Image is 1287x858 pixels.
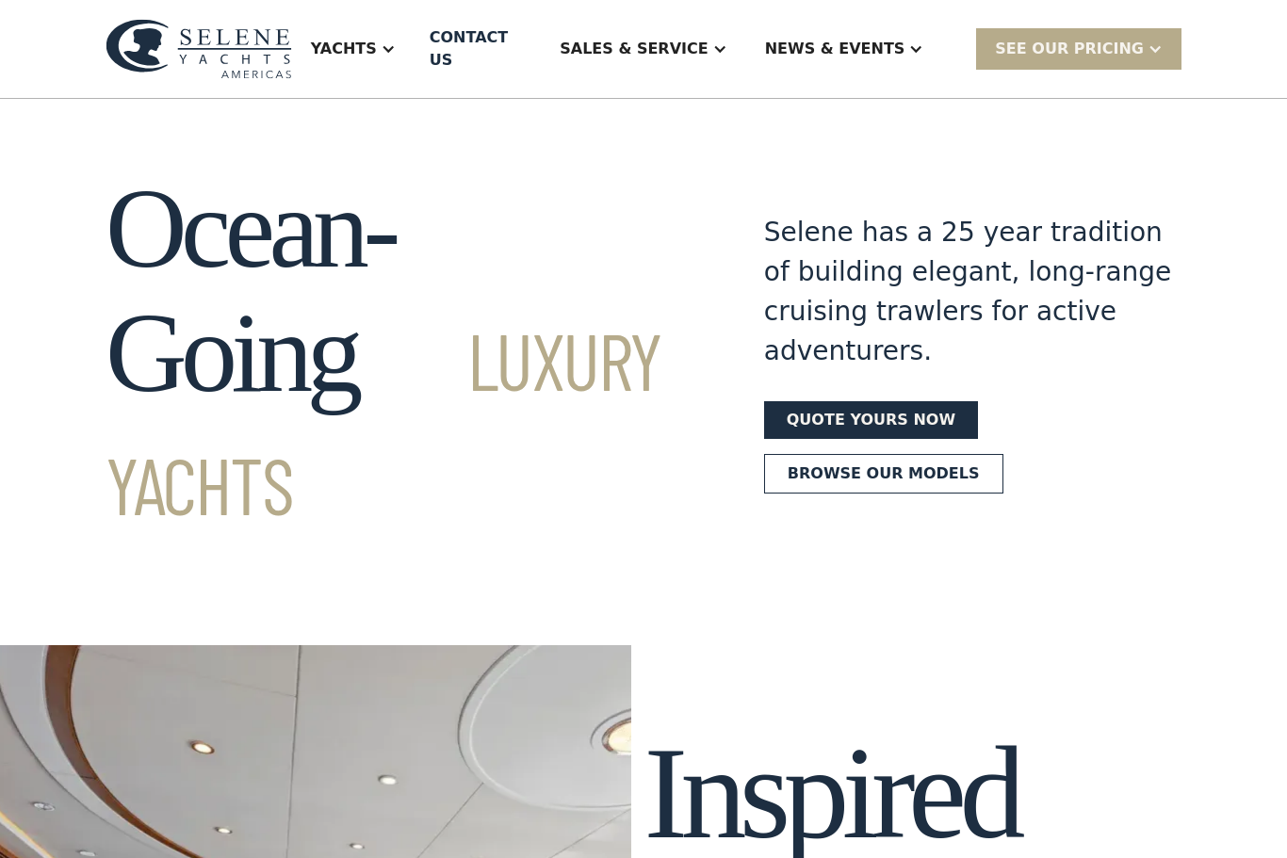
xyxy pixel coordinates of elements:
div: Sales & Service [560,38,708,60]
span: Luxury Yachts [106,312,661,531]
a: Browse our models [764,454,1003,494]
img: logo [106,19,292,79]
div: News & EVENTS [746,11,943,87]
a: Quote yours now [764,401,978,439]
div: SEE Our Pricing [976,28,1181,69]
div: SEE Our Pricing [995,38,1144,60]
div: Sales & Service [541,11,745,87]
div: Yachts [292,11,415,87]
div: Selene has a 25 year tradition of building elegant, long-range cruising trawlers for active adven... [764,213,1181,371]
div: News & EVENTS [765,38,905,60]
div: Yachts [311,38,377,60]
div: Contact US [430,26,527,72]
h1: Ocean-Going [106,167,696,540]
